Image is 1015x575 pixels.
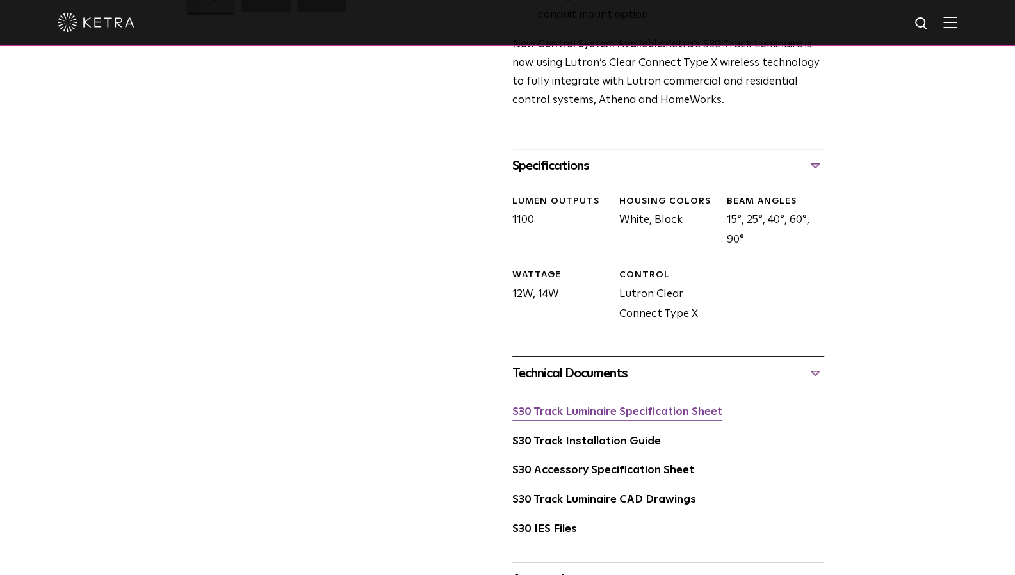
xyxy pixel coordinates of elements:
[619,269,717,282] div: CONTROL
[512,36,824,110] p: Ketra’s S30 Track Luminaire is now using Lutron’s Clear Connect Type X wireless technology to ful...
[512,269,610,282] div: WATTAGE
[717,195,824,250] div: 15°, 25°, 40°, 60°, 90°
[512,494,696,505] a: S30 Track Luminaire CAD Drawings
[512,524,577,535] a: S30 IES Files
[610,269,717,324] div: Lutron Clear Connect Type X
[619,195,717,208] div: HOUSING COLORS
[726,195,824,208] div: BEAM ANGLES
[58,13,134,32] img: ketra-logo-2019-white
[610,195,717,250] div: White, Black
[503,195,610,250] div: 1100
[512,465,694,476] a: S30 Accessory Specification Sheet
[914,16,930,32] img: search icon
[512,407,722,417] a: S30 Track Luminaire Specification Sheet
[512,436,661,447] a: S30 Track Installation Guide
[512,363,824,384] div: Technical Documents
[503,269,610,324] div: 12W, 14W
[512,156,824,176] div: Specifications
[943,16,957,28] img: Hamburger%20Nav.svg
[512,195,610,208] div: LUMEN OUTPUTS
